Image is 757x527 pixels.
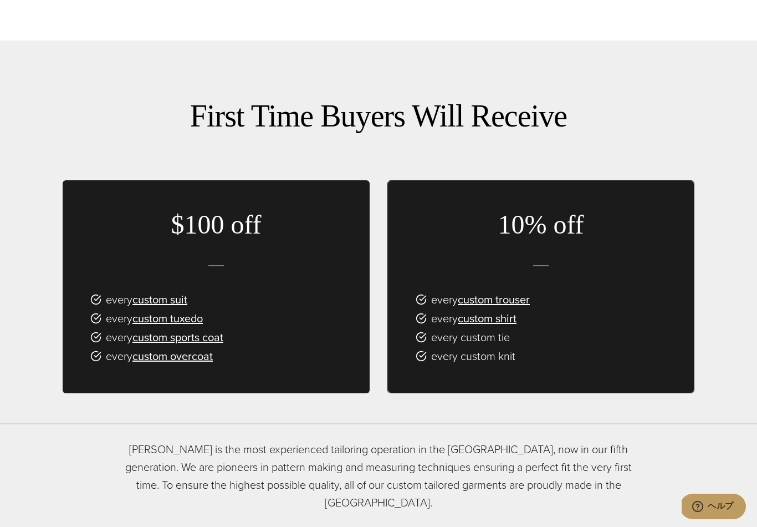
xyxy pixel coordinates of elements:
p: [PERSON_NAME] is the most experienced tailoring operation in the [GEOGRAPHIC_DATA], now in our fi... [118,440,639,511]
a: custom trouser [458,291,530,308]
a: custom overcoat [132,348,213,364]
h2: First Time Buyers Will Receive [63,96,694,136]
a: custom suit [132,291,187,308]
span: every [106,328,223,346]
a: custom sports coat [132,329,223,346]
a: custom tuxedo [132,310,203,327]
iframe: ウィジェットを開いて担当者とチャットできます [682,494,746,521]
span: every [106,291,187,308]
span: every custom knit [431,347,515,365]
h3: 10% off [388,209,694,241]
span: every [431,310,516,327]
span: every [431,291,530,308]
span: every [106,310,203,327]
span: every custom tie [431,328,510,346]
a: custom shirt [458,310,516,327]
span: every [106,347,213,365]
h3: $100 off [63,209,370,241]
